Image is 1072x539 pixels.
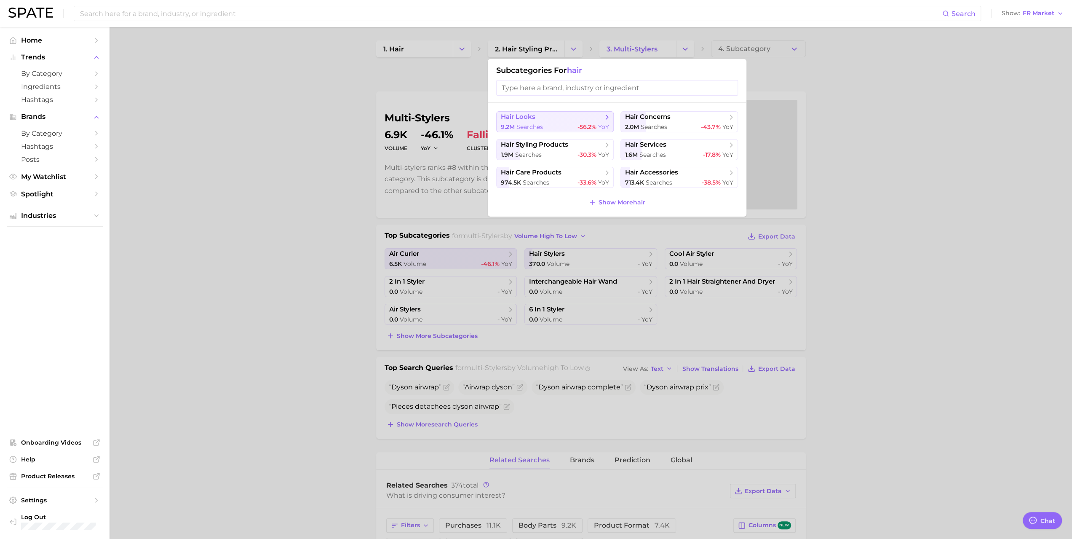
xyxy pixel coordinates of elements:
span: hair concerns [625,113,671,121]
a: Settings [7,494,103,507]
span: Brands [21,113,88,121]
span: by Category [21,129,88,137]
a: by Category [7,127,103,140]
span: -33.6% [577,179,596,186]
a: Hashtags [7,93,103,106]
span: Product Releases [21,472,88,480]
button: Trends [7,51,103,64]
span: Show [1002,11,1020,16]
span: YoY [722,123,733,131]
span: YoY [598,179,609,186]
button: Brands [7,110,103,123]
button: hair looks9.2m searches-56.2% YoY [496,111,614,132]
span: Hashtags [21,142,88,150]
a: Onboarding Videos [7,436,103,449]
span: -43.7% [701,123,721,131]
span: FR Market [1023,11,1054,16]
span: 9.2m [501,123,515,131]
span: Industries [21,212,88,220]
span: Ingredients [21,83,88,91]
a: Spotlight [7,188,103,201]
span: Log Out [21,513,96,521]
span: 713.4k [625,179,644,186]
span: Posts [21,156,88,164]
span: Help [21,456,88,463]
a: Ingredients [7,80,103,93]
span: searches [641,123,667,131]
span: searches [516,123,543,131]
span: hair care products [501,169,561,177]
span: Hashtags [21,96,88,104]
span: -30.3% [577,151,596,158]
button: hair care products974.5k searches-33.6% YoY [496,167,614,188]
span: 1.6m [625,151,638,158]
span: hair [567,66,582,75]
span: hair looks [501,113,535,121]
span: 974.5k [501,179,521,186]
span: Search [952,10,976,18]
img: SPATE [8,8,53,18]
a: Help [7,453,103,466]
h1: Subcategories for [496,66,738,75]
span: searches [515,151,542,158]
span: 1.9m [501,151,513,158]
a: Home [7,34,103,47]
input: Type here a brand, industry or ingredient [496,80,738,96]
button: hair styling products1.9m searches-30.3% YoY [496,139,614,160]
span: YoY [598,151,609,158]
span: hair accessories [625,169,678,177]
span: searches [639,151,666,158]
span: YoY [722,151,733,158]
span: -38.5% [702,179,721,186]
button: hair services1.6m searches-17.8% YoY [620,139,738,160]
span: Show More hair [599,199,645,206]
span: Home [21,36,88,44]
span: My Watchlist [21,173,88,181]
span: searches [646,179,672,186]
a: My Watchlist [7,170,103,183]
span: -56.2% [577,123,596,131]
a: Product Releases [7,470,103,483]
button: ShowFR Market [1000,8,1066,19]
span: Onboarding Videos [21,439,88,446]
span: Spotlight [21,190,88,198]
span: hair styling products [501,141,568,149]
button: hair accessories713.4k searches-38.5% YoY [620,167,738,188]
span: Settings [21,496,88,504]
span: searches [523,179,549,186]
span: Trends [21,54,88,61]
a: by Category [7,67,103,80]
button: Show Morehair [586,196,647,208]
button: Industries [7,209,103,222]
a: Log out. Currently logged in with e-mail pryan@sharkninja.com. [7,511,103,532]
span: YoY [722,179,733,186]
a: Hashtags [7,140,103,153]
span: by Category [21,70,88,78]
span: 2.0m [625,123,639,131]
span: hair services [625,141,666,149]
input: Search here for a brand, industry, or ingredient [79,6,942,21]
a: Posts [7,153,103,166]
button: hair concerns2.0m searches-43.7% YoY [620,111,738,132]
span: YoY [598,123,609,131]
span: -17.8% [703,151,721,158]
